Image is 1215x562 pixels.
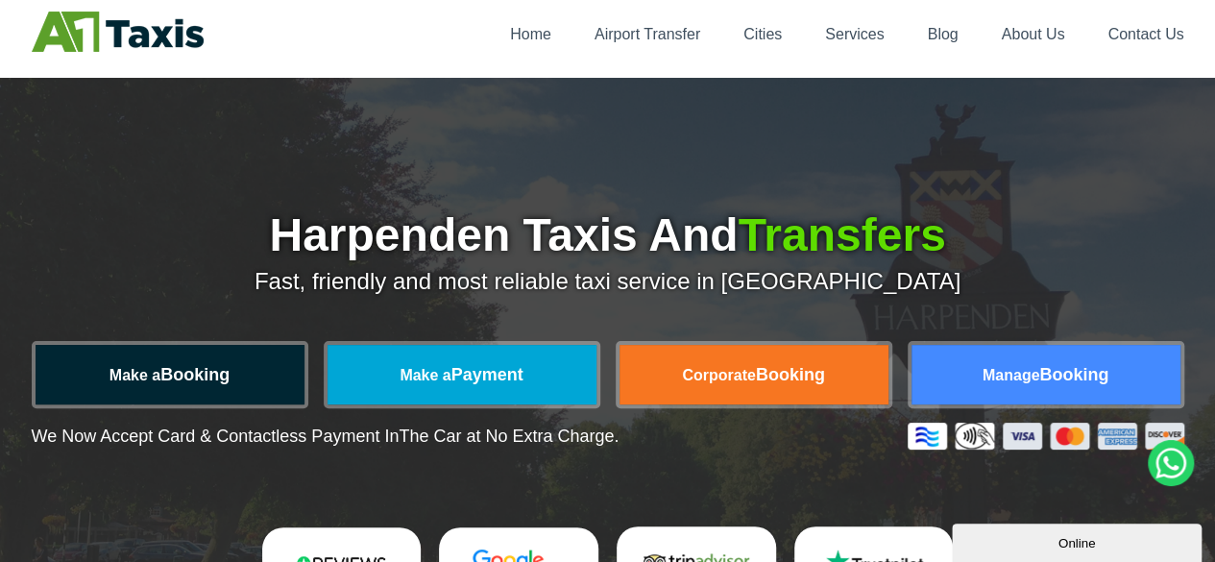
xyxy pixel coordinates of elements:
[682,367,755,383] span: Corporate
[36,345,304,404] a: Make aBooking
[32,427,620,447] p: We Now Accept Card & Contactless Payment In
[911,345,1180,404] a: ManageBooking
[1002,26,1065,42] a: About Us
[32,12,204,52] img: A1 Taxis St Albans LTD
[595,26,700,42] a: Airport Transfer
[400,367,450,383] span: Make a
[738,209,945,260] span: Transfers
[927,26,958,42] a: Blog
[32,268,1184,295] p: Fast, friendly and most reliable taxi service in [GEOGRAPHIC_DATA]
[328,345,596,404] a: Make aPayment
[952,520,1205,562] iframe: chat widget
[620,345,888,404] a: CorporateBooking
[743,26,782,42] a: Cities
[510,26,551,42] a: Home
[1107,26,1183,42] a: Contact Us
[109,367,160,383] span: Make a
[32,212,1184,258] h1: Harpenden Taxis And
[983,367,1040,383] span: Manage
[908,423,1184,450] img: Credit And Debit Cards
[399,427,619,446] span: The Car at No Extra Charge.
[825,26,884,42] a: Services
